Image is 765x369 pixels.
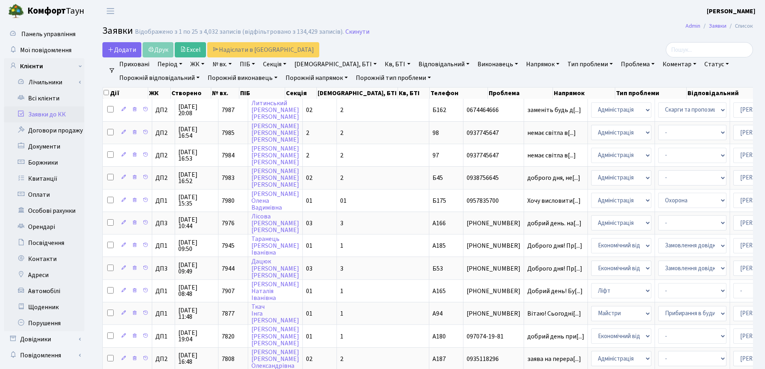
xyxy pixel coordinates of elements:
span: [PHONE_NUMBER] [467,220,520,226]
a: Секція [260,57,290,71]
button: Переключити навігацію [100,4,120,18]
th: ПІБ [239,88,286,99]
th: № вх. [211,88,239,99]
span: 01 [306,309,312,318]
a: Орендарі [4,219,84,235]
span: заменіть будь д[...] [527,106,581,114]
span: 03 [306,264,312,273]
span: 0674464666 [467,107,520,113]
th: Телефон [430,88,488,99]
div: Відображено з 1 по 25 з 4,032 записів (відфільтровано з 134,429 записів). [135,28,344,36]
a: Заявки до КК [4,106,84,122]
a: ЖК [187,57,208,71]
th: ЖК [148,88,171,99]
span: Доброго дня! Пр[...] [527,241,582,250]
span: Добрий день! Бу[...] [527,287,583,296]
span: Доброго дня! Пр[...] [527,264,582,273]
span: [DATE] 19:04 [178,330,215,342]
span: ДП2 [155,107,171,113]
span: ДП1 [155,310,171,317]
span: ДП2 [155,130,171,136]
span: 02 [306,106,312,114]
span: А185 [432,241,446,250]
a: Посвідчення [4,235,84,251]
span: 2 [340,355,343,363]
a: [PERSON_NAME][PERSON_NAME][PERSON_NAME] [251,325,299,348]
th: Проблема [488,88,553,99]
a: Порожній напрямок [282,71,351,85]
a: Скинути [345,28,369,36]
span: ДП2 [155,152,171,159]
a: № вх. [209,57,235,71]
span: [DATE] 16:54 [178,126,215,139]
span: 01 [306,287,312,296]
span: А94 [432,309,443,318]
a: Порушення [4,315,84,331]
a: [PERSON_NAME] [707,6,755,16]
span: 7976 [222,219,235,228]
th: Напрямок [553,88,616,99]
span: ДП1 [155,243,171,249]
span: 7985 [222,128,235,137]
span: Б53 [432,264,443,273]
a: Оплати [4,187,84,203]
span: Б175 [432,196,446,205]
span: ДП1 [155,288,171,294]
a: [DEMOGRAPHIC_DATA], БТІ [291,57,380,71]
span: Додати [108,45,136,54]
a: Довідники [4,331,84,347]
span: немає світла в[...] [527,128,576,137]
span: 03 [306,219,312,228]
nav: breadcrumb [673,18,765,35]
span: Б45 [432,173,443,182]
span: 3 [340,219,343,228]
span: 2 [306,128,309,137]
span: 0937745647 [467,130,520,136]
a: Відповідальний [415,57,473,71]
a: [PERSON_NAME][PERSON_NAME][PERSON_NAME] [251,122,299,144]
a: [PERSON_NAME][PERSON_NAME][PERSON_NAME] [251,167,299,189]
a: Тип проблеми [564,57,616,71]
span: 7984 [222,151,235,160]
span: добрий день при[...] [527,332,584,341]
a: Проблема [618,57,658,71]
a: ПІБ [237,57,258,71]
span: ДП2 [155,356,171,362]
span: 01 [340,196,347,205]
th: Тип проблеми [615,88,686,99]
span: [DATE] 16:52 [178,171,215,184]
span: 0957835700 [467,198,520,204]
span: ДП3 [155,220,171,226]
a: Напрямок [523,57,563,71]
span: Таун [27,4,84,18]
img: logo.png [8,3,24,19]
span: 01 [306,196,312,205]
span: 01 [306,241,312,250]
a: Дацюк[PERSON_NAME][PERSON_NAME] [251,257,299,280]
span: [DATE] 08:48 [178,284,215,297]
span: 097074-19-81 [467,333,520,340]
th: Секція [285,88,317,99]
a: Таранець[PERSON_NAME]Іванівна [251,234,299,257]
a: Боржники [4,155,84,171]
a: Контакти [4,251,84,267]
span: 2 [306,151,309,160]
a: Коментар [659,57,700,71]
span: 98 [432,128,439,137]
a: [PERSON_NAME][PERSON_NAME][PERSON_NAME] [251,144,299,167]
a: Excel [175,42,206,57]
a: Заявки [709,22,726,30]
span: Хочу висловити[...] [527,196,581,205]
b: [PERSON_NAME] [707,7,755,16]
a: Admin [685,22,700,30]
span: Заявки [102,24,133,38]
span: А166 [432,219,446,228]
span: А165 [432,287,446,296]
span: заява на перера[...] [527,355,581,363]
span: ДП1 [155,198,171,204]
span: 02 [306,355,312,363]
span: ДП1 [155,333,171,340]
li: Список [726,22,753,31]
span: ДП2 [155,175,171,181]
span: 7945 [222,241,235,250]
